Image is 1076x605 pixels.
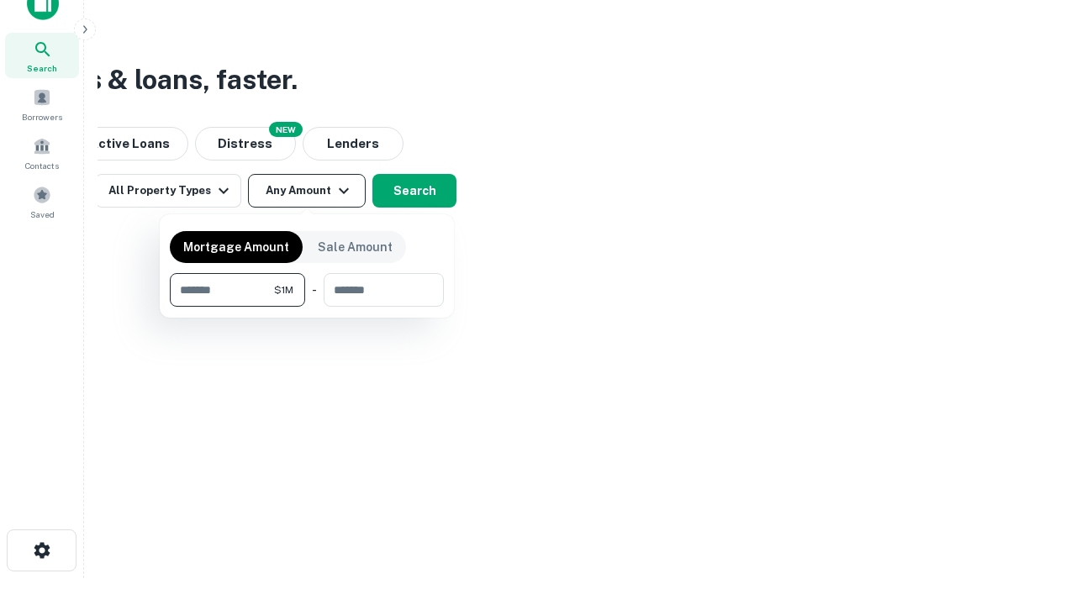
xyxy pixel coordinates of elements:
div: - [312,273,317,307]
span: $1M [274,282,293,297]
p: Sale Amount [318,238,393,256]
iframe: Chat Widget [992,471,1076,551]
p: Mortgage Amount [183,238,289,256]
